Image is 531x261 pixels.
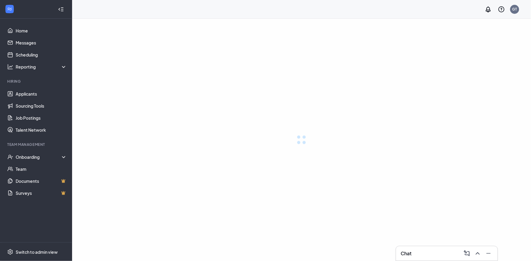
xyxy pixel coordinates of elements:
a: Sourcing Tools [16,100,67,112]
svg: WorkstreamLogo [7,6,13,12]
svg: Notifications [485,6,492,13]
div: Switch to admin view [16,249,58,255]
button: Minimize [483,249,493,258]
a: Home [16,25,67,37]
a: Applicants [16,88,67,100]
button: ComposeMessage [462,249,471,258]
a: Scheduling [16,49,67,61]
a: Job Postings [16,112,67,124]
svg: Settings [7,249,13,255]
div: Reporting [16,64,67,70]
svg: UserCheck [7,154,13,160]
a: Team [16,163,67,175]
a: Messages [16,37,67,49]
div: GT [512,7,517,12]
svg: Collapse [58,6,64,12]
a: SurveysCrown [16,187,67,199]
a: Talent Network [16,124,67,136]
button: ChevronUp [472,249,482,258]
div: Team Management [7,142,66,147]
svg: Analysis [7,64,13,70]
svg: ComposeMessage [463,250,471,257]
a: DocumentsCrown [16,175,67,187]
svg: Minimize [485,250,492,257]
div: Onboarding [16,154,67,160]
h3: Chat [401,250,412,257]
div: Hiring [7,79,66,84]
svg: QuestionInfo [498,6,505,13]
svg: ChevronUp [474,250,481,257]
